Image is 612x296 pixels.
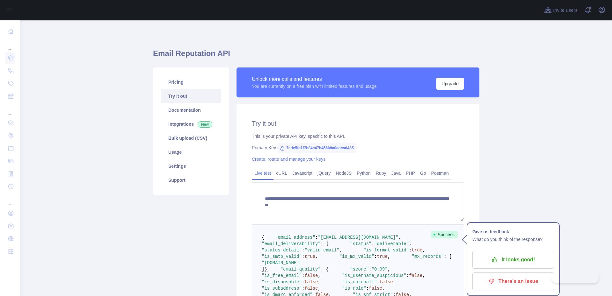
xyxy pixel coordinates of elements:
a: Python [354,168,373,178]
button: There's an issue [472,272,554,290]
span: : [374,254,377,259]
a: Create, rotate and manage your keys [252,157,325,162]
span: "email_address" [275,235,315,240]
span: "is_format_valid" [363,248,409,253]
span: "[EMAIL_ADDRESS][DOMAIN_NAME]" [318,235,398,240]
span: : [302,279,304,285]
span: : [406,273,409,278]
span: , [318,279,320,285]
span: "email_quality" [280,267,321,272]
div: Primary Key: [252,144,464,151]
span: false [304,286,318,291]
span: Invite users [553,7,578,14]
a: Support [161,173,221,187]
a: Try it out [161,89,221,103]
span: 7cde5fc1f7b84c47b45668a0adcad435 [277,143,356,153]
a: Pricing [161,75,221,89]
a: Live test [252,168,273,178]
span: { [262,235,264,240]
span: , [388,267,390,272]
a: NodeJS [333,168,354,178]
a: Postman [429,168,451,178]
div: ... [5,38,15,51]
iframe: Toggle Customer Support [551,270,599,283]
span: , [422,273,425,278]
div: You are currently on a free plan with limited features and usage [252,83,377,89]
span: , [315,254,318,259]
span: "status_detail" [262,248,302,253]
p: There's an issue [477,276,549,287]
span: : [377,279,379,285]
span: false [380,279,393,285]
span: : [315,235,318,240]
button: It looks good! [472,251,554,269]
span: : { [321,267,329,272]
span: : [366,286,369,291]
span: "is_smtp_valid" [262,254,302,259]
a: Ruby [373,168,389,178]
span: : [302,248,304,253]
span: : [302,286,304,291]
span: "is_username_suspicious" [342,273,406,278]
span: , [398,235,401,240]
a: Javascript [290,168,315,178]
div: This is your private API key, specific to this API. [252,133,464,139]
h1: Email Reputation API [153,48,479,64]
span: "is_mx_valid" [339,254,374,259]
span: false [369,286,382,291]
span: : { [321,241,329,246]
a: Java [389,168,404,178]
span: true [377,254,388,259]
span: : [ [444,254,452,259]
span: false [304,279,318,285]
div: ... [5,194,15,206]
span: : [409,248,412,253]
span: Success [431,231,458,238]
span: , [339,248,342,253]
span: , [318,273,320,278]
span: : [302,273,304,278]
button: Invite users [543,5,579,15]
span: "mx_records" [412,254,444,259]
span: "valid_email" [304,248,339,253]
span: "is_subaddress" [262,286,302,291]
span: : [372,241,374,246]
span: "deliverable" [374,241,409,246]
a: Usage [161,145,221,159]
span: "is_free_email" [262,273,302,278]
span: , [388,254,390,259]
span: }, [264,267,270,272]
span: true [412,248,423,253]
button: Upgrade [436,78,464,90]
span: "[DOMAIN_NAME]" [262,260,302,265]
span: , [318,286,320,291]
a: Documentation [161,103,221,117]
a: cURL [273,168,290,178]
h2: Try it out [252,119,464,128]
div: ... [5,103,15,116]
span: "email_deliverability" [262,241,321,246]
span: true [304,254,315,259]
span: false [409,273,422,278]
p: It looks good! [477,254,549,265]
a: Bulk upload (CSV) [161,131,221,145]
span: false [304,273,318,278]
span: New [198,121,212,128]
h1: Give us feedback [472,228,554,236]
span: , [422,248,425,253]
span: , [409,241,412,246]
span: : [302,254,304,259]
span: ] [262,267,264,272]
div: Unlock more calls and features [252,75,377,83]
span: "status" [350,241,371,246]
a: PHP [403,168,418,178]
p: What do you think of the response? [472,236,554,243]
span: : [369,267,371,272]
a: Integrations New [161,117,221,131]
a: Go [418,168,429,178]
span: "0.99" [372,267,388,272]
span: "is_catchall" [342,279,377,285]
a: Settings [161,159,221,173]
span: , [393,279,396,285]
span: , [382,286,385,291]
